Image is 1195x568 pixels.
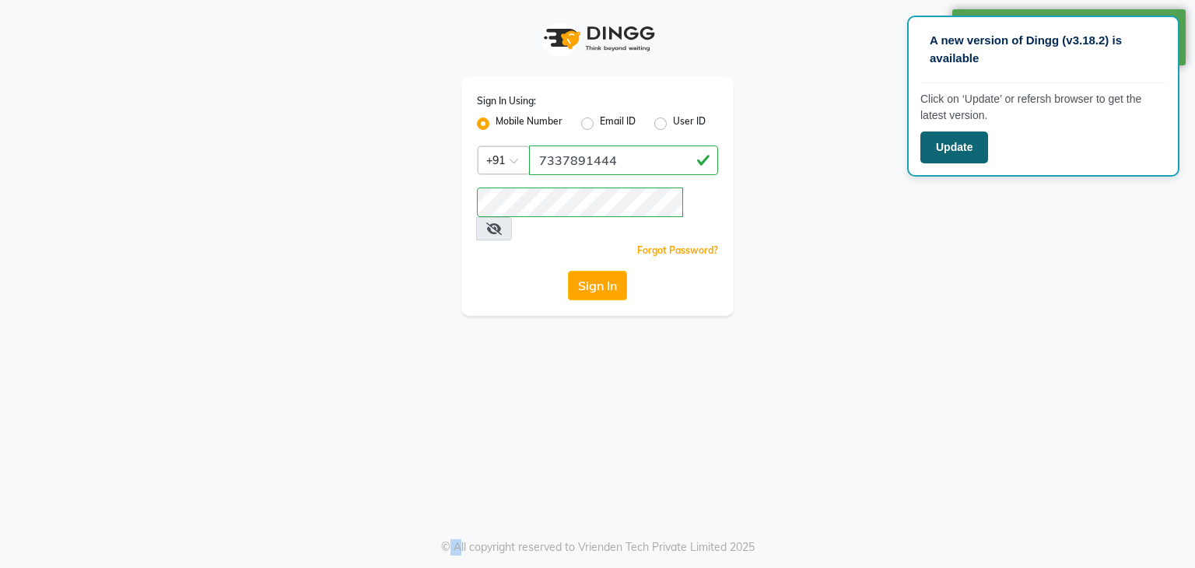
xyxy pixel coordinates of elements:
label: User ID [673,114,706,133]
button: Update [920,131,988,163]
p: Click on ‘Update’ or refersh browser to get the latest version. [920,91,1166,124]
label: Email ID [600,114,636,133]
input: Username [477,188,683,217]
input: Username [529,146,718,175]
img: logo1.svg [535,16,660,61]
p: A new version of Dingg (v3.18.2) is available [930,32,1157,67]
button: Sign In [568,271,627,300]
label: Sign In Using: [477,94,536,108]
label: Mobile Number [496,114,562,133]
a: Forgot Password? [637,244,718,256]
